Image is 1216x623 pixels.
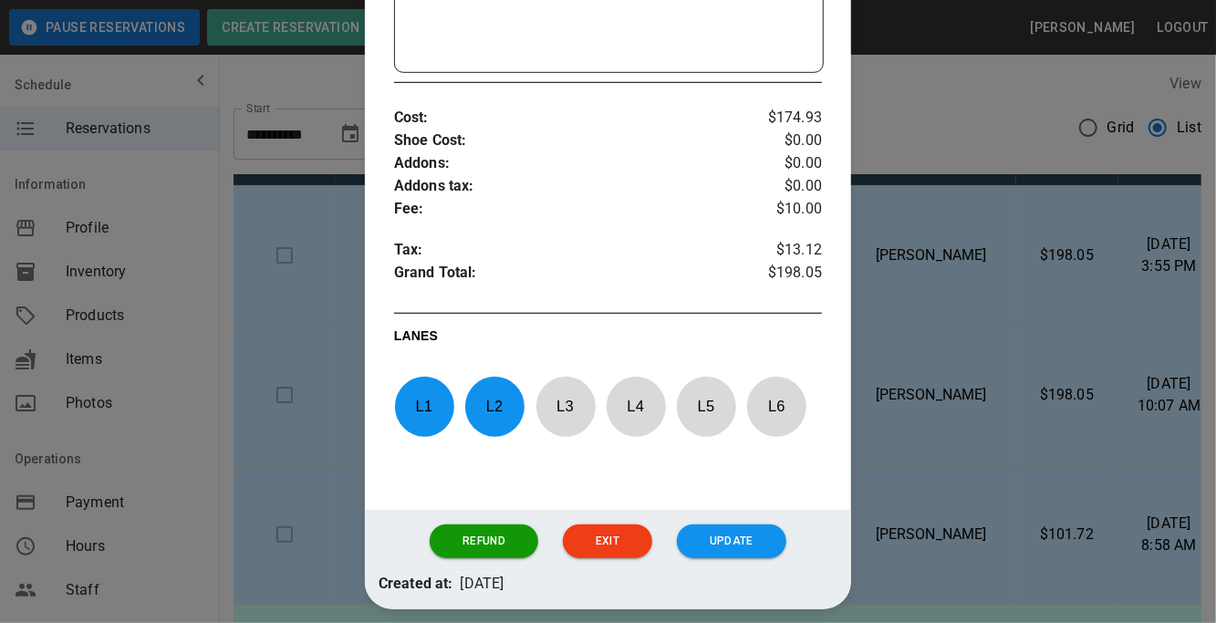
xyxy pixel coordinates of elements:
[394,262,751,289] p: Grand Total :
[394,239,751,262] p: Tax :
[606,385,666,428] p: L 4
[676,385,736,428] p: L 5
[394,130,751,152] p: Shoe Cost :
[394,107,751,130] p: Cost :
[751,239,822,262] p: $13.12
[379,573,453,596] p: Created at:
[751,130,822,152] p: $0.00
[461,573,504,596] p: [DATE]
[751,262,822,289] p: $198.05
[563,524,652,558] button: Exit
[751,107,822,130] p: $174.93
[394,198,751,221] p: Fee :
[430,524,538,558] button: Refund
[394,152,751,175] p: Addons :
[751,198,822,221] p: $10.00
[394,327,822,352] p: LANES
[751,175,822,198] p: $0.00
[464,385,525,428] p: L 2
[751,152,822,175] p: $0.00
[746,385,806,428] p: L 6
[535,385,596,428] p: L 3
[394,385,454,428] p: L 1
[677,524,786,558] button: Update
[394,175,751,198] p: Addons tax :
